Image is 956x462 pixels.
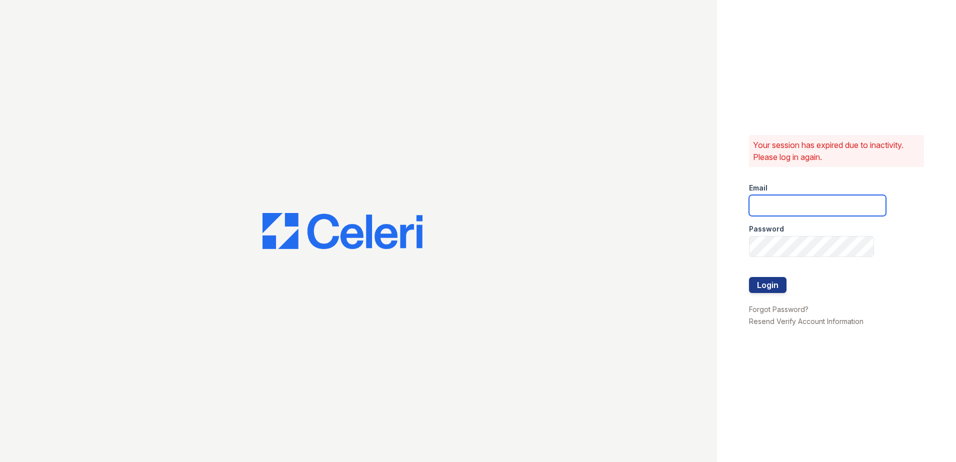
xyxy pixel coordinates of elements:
img: CE_Logo_Blue-a8612792a0a2168367f1c8372b55b34899dd931a85d93a1a3d3e32e68fde9ad4.png [262,213,422,249]
label: Email [749,183,767,193]
button: Login [749,277,786,293]
p: Your session has expired due to inactivity. Please log in again. [753,139,920,163]
label: Password [749,224,784,234]
a: Resend Verify Account Information [749,317,863,325]
a: Forgot Password? [749,305,808,313]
